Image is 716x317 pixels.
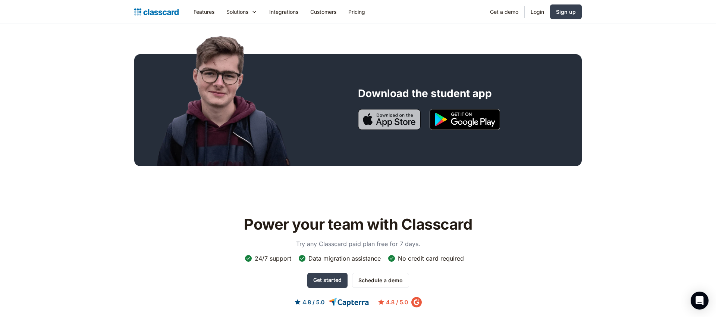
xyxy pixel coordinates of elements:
h3: Download the student app [358,87,492,100]
a: Sign up [550,4,582,19]
a: Integrations [263,3,304,20]
p: Try any Classcard paid plan free for 7 days. [283,239,433,248]
a: Login [525,3,550,20]
a: Get started [307,273,348,288]
div: Open Intercom Messenger [691,292,709,310]
a: Schedule a demo [352,273,409,288]
div: No credit card required [398,254,464,262]
a: Get a demo [484,3,524,20]
div: Solutions [226,8,248,16]
div: 24/7 support [255,254,291,262]
a: home [134,7,179,17]
div: Solutions [220,3,263,20]
a: Pricing [342,3,371,20]
div: Sign up [556,8,576,16]
div: Data migration assistance [308,254,381,262]
a: Features [188,3,220,20]
a: Customers [304,3,342,20]
h2: Power your team with Classcard [240,215,477,233]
